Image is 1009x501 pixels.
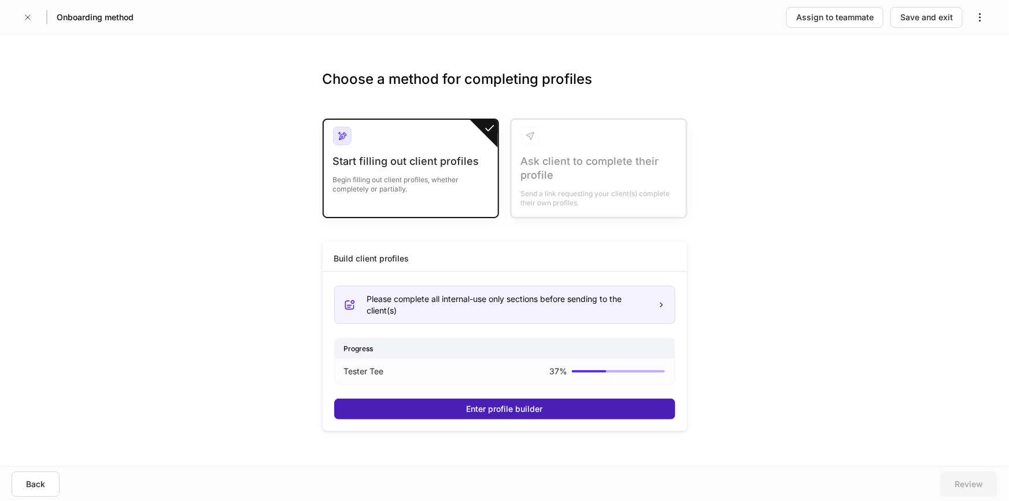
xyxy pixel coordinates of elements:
button: Enter profile builder [334,399,675,419]
div: Please complete all internal-use only sections before sending to the client(s) [367,293,648,316]
button: Review [940,471,997,497]
button: Back [12,471,60,497]
div: Build client profiles [334,253,409,264]
div: Start filling out client profiles [333,154,489,168]
div: Review [955,478,983,490]
div: Assign to teammate [796,12,874,23]
h3: Choose a method for completing profiles [323,70,687,107]
div: Save and exit [900,12,953,23]
p: Tester Tee [344,366,384,377]
div: Progress [335,338,675,359]
p: 37 % [549,366,567,377]
div: Back [26,478,45,490]
button: Assign to teammate [786,7,884,28]
div: Begin filling out client profiles, whether completely or partially. [333,168,489,194]
div: Enter profile builder [467,403,543,415]
h5: Onboarding method [57,12,134,23]
button: Save and exit [890,7,963,28]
